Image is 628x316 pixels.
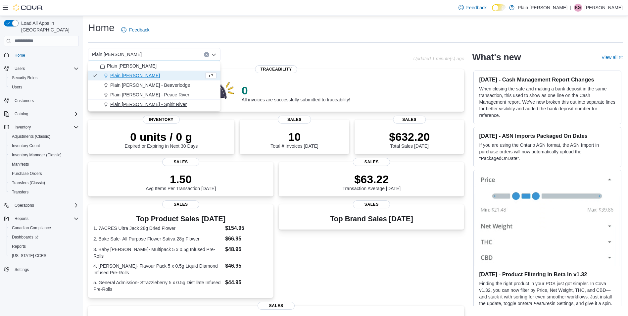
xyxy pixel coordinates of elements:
[12,215,79,223] span: Reports
[15,216,28,221] span: Reports
[492,4,506,11] input: Dark Mode
[110,72,160,79] span: Plain [PERSON_NAME]
[129,26,149,33] span: Feedback
[12,225,51,231] span: Canadian Compliance
[92,50,142,58] span: Plain [PERSON_NAME]
[9,252,49,260] a: [US_STATE] CCRS
[9,252,79,260] span: Washington CCRS
[7,132,81,141] button: Adjustments (Classic)
[7,82,81,92] button: Users
[255,65,297,73] span: Traceability
[12,143,40,148] span: Inventory Count
[7,150,81,160] button: Inventory Manager (Classic)
[9,132,79,140] span: Adjustments (Classic)
[12,65,79,73] span: Users
[88,90,220,100] button: Plain [PERSON_NAME] - Peace River
[7,169,81,178] button: Purchase Orders
[9,142,79,150] span: Inventory Count
[124,130,198,149] div: Expired or Expiring in Next 30 Days
[7,242,81,251] button: Reports
[1,96,81,105] button: Customers
[9,233,41,241] a: Dashboards
[9,132,53,140] a: Adjustments (Classic)
[15,125,31,130] span: Inventory
[93,279,222,292] dt: 5. General Admission- Strazzleberry 5 x 0.5g Distillate Infused Pre-Rolls
[93,225,222,232] dt: 1. 7ACRES Ultra Jack 28g Dried Flower
[9,142,43,150] a: Inventory Count
[12,123,79,131] span: Inventory
[466,4,487,11] span: Feedback
[479,142,616,162] p: If you are using the Ontario ASN format, the ASN Import in purchase orders will now automatically...
[479,85,616,119] p: When closing the safe and making a bank deposit in the same transaction, this used to show as one...
[225,224,268,232] dd: $154.95
[88,80,220,90] button: Plain [PERSON_NAME] - Beaverlodge
[1,264,81,274] button: Settings
[12,51,28,59] a: Home
[13,4,43,11] img: Cova
[575,4,581,12] span: KG
[12,134,50,139] span: Adjustments (Classic)
[1,50,81,60] button: Home
[12,235,38,240] span: Dashboards
[9,160,31,168] a: Manifests
[124,130,198,143] p: 0 units / 0 g
[7,233,81,242] a: Dashboards
[9,160,79,168] span: Manifests
[12,110,79,118] span: Catalog
[225,279,268,287] dd: $44.95
[204,52,209,57] button: Clear input
[242,84,350,97] p: 0
[93,263,222,276] dt: 4. [PERSON_NAME]- Flavour Pack 5 x 0.5g Liquid Diamond Infused Pre-Rolls
[9,242,28,250] a: Reports
[15,267,29,272] span: Settings
[9,233,79,241] span: Dashboards
[12,96,79,105] span: Customers
[9,179,48,187] a: Transfers (Classic)
[107,63,157,69] span: Plain [PERSON_NAME]
[278,116,311,124] span: Sales
[12,65,27,73] button: Users
[343,173,401,191] div: Transaction Average [DATE]
[88,61,220,109] div: Choose from the following options
[146,173,216,191] div: Avg Items Per Transaction [DATE]
[93,236,222,242] dt: 2. Bake Sale- All Purpose Flower Sativa 28g Flower
[7,141,81,150] button: Inventory Count
[9,74,40,82] a: Security Roles
[143,116,180,124] span: Inventory
[88,21,115,34] h1: Home
[146,173,216,186] p: 1.50
[353,200,390,208] span: Sales
[225,262,268,270] dd: $46.95
[12,97,36,105] a: Customers
[456,1,489,14] a: Feedback
[270,130,318,149] div: Total # Invoices [DATE]
[570,4,571,12] p: |
[12,215,31,223] button: Reports
[110,82,190,88] span: Plain [PERSON_NAME] - Beaverlodge
[12,110,31,118] button: Catalog
[7,251,81,260] button: [US_STATE] CCRS
[472,52,521,63] h2: What's new
[1,109,81,119] button: Catalog
[9,224,79,232] span: Canadian Compliance
[393,116,426,124] span: Sales
[602,55,623,60] a: View allExternal link
[9,83,25,91] a: Users
[9,83,79,91] span: Users
[12,253,46,258] span: [US_STATE] CCRS
[9,74,79,82] span: Security Roles
[162,158,199,166] span: Sales
[12,180,45,185] span: Transfers (Classic)
[88,71,220,80] button: Plain [PERSON_NAME]
[225,235,268,243] dd: $66.95
[585,4,623,12] p: [PERSON_NAME]
[12,189,28,195] span: Transfers
[619,56,623,60] svg: External link
[353,158,390,166] span: Sales
[1,201,81,210] button: Operations
[574,4,582,12] div: Krista Granger
[242,84,350,102] div: All invoices are successfully submitted to traceability!
[12,51,79,59] span: Home
[12,75,37,80] span: Security Roles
